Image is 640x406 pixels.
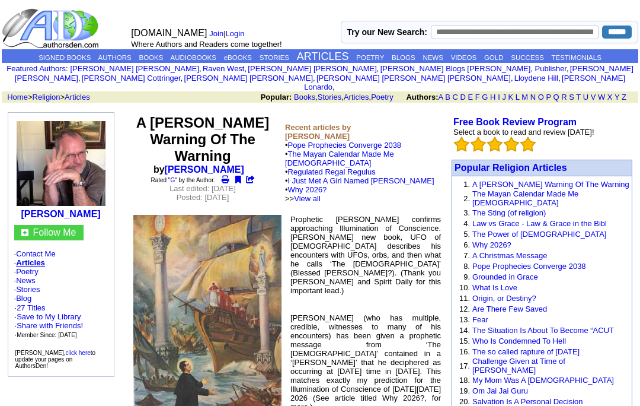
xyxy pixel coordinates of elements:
[294,194,321,203] a: View all
[463,262,470,271] font: 8.
[171,54,216,61] a: AUDIOBOOKS
[459,283,470,292] font: 10.
[285,150,394,167] a: The Mayan Calendar Made Me [DEMOGRAPHIC_DATA]
[508,93,514,101] a: K
[504,137,519,152] img: bigemptystars.png
[553,93,559,101] a: Q
[151,177,215,183] font: Rated " " by the Author.
[33,227,76,237] a: Follow Me
[288,185,327,194] a: Why 2026?
[615,93,619,101] a: Y
[153,164,252,175] b: by
[484,54,504,61] a: GOLD
[261,93,637,101] font: , , ,
[463,230,470,239] font: 5.
[17,312,81,321] a: Save to My Library
[285,141,434,203] font: •
[530,93,536,101] a: N
[17,121,105,206] img: 211017.jpeg
[472,357,565,375] a: Challenge Given at Time of [PERSON_NAME]
[16,267,39,276] a: Poetry
[315,75,316,82] font: i
[463,219,470,228] font: 4.
[463,251,470,260] font: 7.
[15,303,84,339] font: ·
[294,93,315,101] a: Books
[472,251,547,260] a: A Christmas Message
[502,93,506,101] a: J
[247,66,248,72] font: i
[468,93,473,101] a: E
[21,229,28,236] img: gc.jpg
[463,240,470,249] font: 6.
[459,397,470,406] font: 20.
[285,123,351,141] b: Recent articles by [PERSON_NAME]
[71,64,199,73] a: [PERSON_NAME] [PERSON_NAME]
[7,64,66,73] a: Featured Authors
[285,185,327,203] font: • >>
[165,164,244,175] a: [PERSON_NAME]
[459,337,470,345] font: 15.
[460,93,465,101] a: D
[261,93,292,101] b: Popular:
[463,208,470,217] font: 3.
[472,376,614,385] a: My Mom Was A [DEMOGRAPHIC_DATA]
[318,93,341,101] a: Stories
[288,167,376,176] a: Regulated Regal Regulus
[16,285,40,294] a: Stories
[463,272,470,281] font: 9.
[169,184,236,202] font: Last edited: [DATE] Posted: [DATE]
[622,93,626,101] a: Z
[454,137,469,152] img: bigemptystars.png
[475,93,480,101] a: F
[598,93,605,101] a: W
[33,93,60,101] a: Religion
[344,93,369,101] a: Articles
[459,347,470,356] font: 16.
[21,209,100,219] a: [PERSON_NAME]
[490,93,495,101] a: H
[82,74,181,83] a: [PERSON_NAME] Cottringer
[472,315,488,324] a: Fear
[66,350,91,356] a: click here
[81,75,82,82] font: i
[453,117,577,127] a: Free Book Review Program
[514,74,558,83] a: Lloydene Hill
[16,276,36,285] a: News
[7,64,68,73] font: :
[356,54,384,61] a: POETRY
[371,93,393,101] a: Poetry
[209,29,248,38] font: |
[459,386,470,395] font: 19.
[248,64,376,73] a: [PERSON_NAME] [PERSON_NAME]
[392,54,415,61] a: BLOGS
[3,93,90,101] font: > >
[459,376,470,385] font: 18.
[131,28,207,38] font: [DOMAIN_NAME]
[98,54,131,61] a: AUTHORS
[459,326,470,335] font: 14.
[583,93,588,101] a: U
[439,93,443,101] a: A
[285,167,434,203] font: •
[561,75,562,82] font: i
[511,54,544,61] a: SUCCESS
[472,262,586,271] a: Pope Prophecies Converge 2038
[472,230,606,239] a: The Power of [DEMOGRAPHIC_DATA]
[482,93,488,101] a: G
[285,176,434,203] font: •
[14,249,108,340] font: · · · · · ·
[472,208,546,217] a: The Sting (of religion)
[472,304,547,313] a: Are There Few Saved
[498,93,500,101] a: I
[520,137,536,152] img: bigemptystars.png
[445,93,450,101] a: B
[316,74,511,83] a: [PERSON_NAME] [PERSON_NAME] [PERSON_NAME]
[459,294,470,303] font: 11.
[183,75,184,82] font: i
[285,150,434,203] font: •
[380,64,567,73] a: [PERSON_NAME] Blogs [PERSON_NAME], Publisher
[17,332,77,338] font: Member Since: [DATE]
